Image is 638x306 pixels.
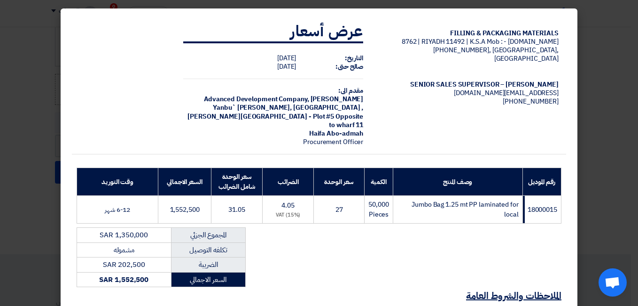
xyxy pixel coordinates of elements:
[303,137,363,147] span: Procurement Officer
[466,289,561,303] u: الملاحظات والشروط العامة
[314,168,365,196] th: سعر الوحدة
[105,205,130,215] span: 6-12 شهر
[378,81,559,89] div: [PERSON_NAME] – SENIOR SALES SUPERVISOR
[454,88,559,98] span: [EMAIL_ADDRESS][DOMAIN_NAME]
[204,94,364,104] span: [PERSON_NAME] Advanced Development Company,
[171,242,245,258] td: تكلفه التوصيل
[281,201,295,210] span: 4.05
[170,205,200,215] span: 1,552,500
[365,168,393,196] th: الكمية
[402,37,559,64] span: [DOMAIN_NAME] - 8762 | RIYADH 11492 | K.S.A Mob : [PHONE_NUMBER], [GEOGRAPHIC_DATA], [GEOGRAPHIC_...
[335,62,363,72] strong: صالح حتى:
[263,168,314,196] th: الضرائب
[412,200,519,219] span: Jumbo Bag 1.25 mt PP laminated for local
[158,168,211,196] th: السعر الاجمالي
[345,53,363,63] strong: التاريخ:
[103,259,145,270] span: SAR 202,500
[77,168,158,196] th: وقت التوريد
[211,168,262,196] th: سعر الوحدة شامل الضرائب
[368,200,389,219] span: 50,000 Pieces
[522,168,561,196] th: رقم الموديل
[599,268,627,297] div: Open chat
[503,97,559,106] span: [PHONE_NUMBER]
[335,205,343,215] span: 27
[277,62,296,72] span: [DATE]
[277,53,296,63] span: [DATE]
[309,129,364,138] span: Haifa Abo-admah
[228,205,245,215] span: 31.05
[522,196,561,224] td: 18000015
[290,20,363,42] strong: عرض أسعار
[77,228,171,243] td: SAR 1,350,000
[266,211,310,219] div: (15%) VAT
[99,274,148,285] strong: SAR 1,552,500
[171,272,245,287] td: السعر الاجمالي
[171,228,245,243] td: المجموع الجزئي
[378,29,559,38] div: FILLING & PACKAGING MATERIALS
[187,103,363,129] span: Yanbu` [PERSON_NAME], [GEOGRAPHIC_DATA] ,[PERSON_NAME][GEOGRAPHIC_DATA] - Plot #5 Opposite to wha...
[114,245,134,255] span: مشموله
[393,168,522,196] th: وصف المنتج
[338,86,363,96] strong: مقدم الى:
[171,258,245,273] td: الضريبة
